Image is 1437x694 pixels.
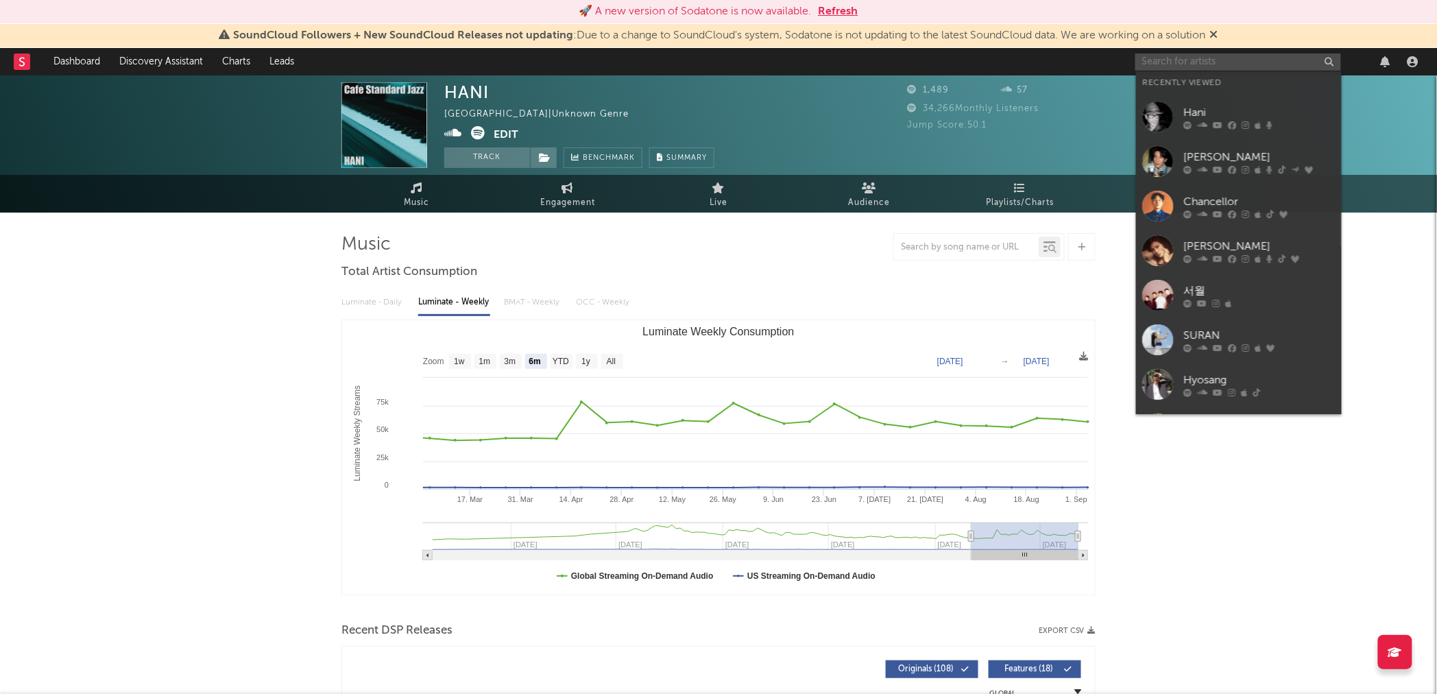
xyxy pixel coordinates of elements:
span: Recent DSP Releases [341,623,452,639]
text: → [1001,357,1009,366]
a: Charts [213,48,260,75]
a: 서월 [1136,273,1342,318]
text: 28. Apr [610,495,634,503]
text: YTD [553,357,569,367]
text: 0 [385,481,389,489]
div: Chancellor [1184,193,1335,210]
text: 1w [454,357,465,367]
text: 50k [376,425,389,433]
a: Discovery Assistant [110,48,213,75]
div: SURAN [1184,327,1335,344]
span: : Due to a change to SoundCloud's system, Sodatone is not updating to the latest SoundCloud data.... [234,30,1206,41]
text: US Streaming On-Demand Audio [747,571,876,581]
div: 🚀 A new version of Sodatone is now available. [579,3,812,20]
text: Luminate Weekly Streams [352,385,362,481]
div: Hani [1184,104,1335,121]
div: Recently Viewed [1143,75,1335,91]
a: Live [643,175,794,213]
a: [PERSON_NAME] [1136,139,1342,184]
text: 1y [581,357,590,367]
span: Features ( 18 ) [998,665,1061,673]
span: Benchmark [583,150,635,167]
span: Playlists/Charts [987,195,1054,211]
text: 17. Mar [457,495,483,503]
text: 4. Aug [965,495,987,503]
a: Playlists/Charts [945,175,1096,213]
button: Export CSV [1039,627,1096,635]
text: Luminate Weekly Consumption [642,326,794,337]
a: Music [341,175,492,213]
button: Refresh [819,3,858,20]
button: Features(18) [989,660,1081,678]
span: Engagement [540,195,595,211]
div: Luminate - Weekly [418,291,490,314]
a: Dashboard [44,48,110,75]
text: 26. May [710,495,737,503]
input: Search for artists [1135,53,1341,71]
text: 14. Apr [559,495,583,503]
a: SURAN [1136,318,1342,362]
div: Hyosang [1184,372,1335,388]
a: Benchmark [564,147,642,168]
span: 34,266 Monthly Listeners [907,104,1039,113]
span: Dismiss [1210,30,1218,41]
text: 75k [376,398,389,406]
text: All [607,357,616,367]
span: Music [404,195,430,211]
span: Audience [849,195,891,211]
button: Summary [649,147,714,168]
text: 25k [376,453,389,462]
a: Chancellor [1136,184,1342,228]
div: [PERSON_NAME] [1184,238,1335,254]
text: Zoom [423,357,444,367]
div: 서월 [1184,283,1335,299]
button: Edit [494,126,518,143]
text: 23. Jun [812,495,836,503]
span: Jump Score: 50.1 [907,121,987,130]
span: Total Artist Consumption [341,264,477,280]
button: Track [444,147,530,168]
span: 57 [1002,86,1028,95]
text: 6m [529,357,541,367]
span: 1,489 [907,86,949,95]
a: Hyosang [1136,362,1342,407]
text: 9. Jun [763,495,784,503]
text: 18. Aug [1014,495,1039,503]
text: 7. [DATE] [859,495,891,503]
div: [PERSON_NAME] [1184,149,1335,165]
text: 31. Mar [508,495,534,503]
button: Originals(108) [886,660,978,678]
text: 1m [479,357,491,367]
a: Engagement [492,175,643,213]
span: Summary [666,154,707,162]
span: Live [710,195,727,211]
text: [DATE] [937,357,963,366]
a: Leads [260,48,304,75]
text: [DATE] [1024,357,1050,366]
svg: Luminate Weekly Consumption [342,320,1095,595]
a: Hani [1136,95,1342,139]
a: 04FEETDEEP [1136,407,1342,451]
div: HANI [444,82,489,102]
text: 21. [DATE] [907,495,943,503]
text: 3m [505,357,516,367]
a: [PERSON_NAME] [1136,228,1342,273]
text: 1. Sep [1065,495,1087,503]
text: 12. May [659,495,686,503]
span: SoundCloud Followers + New SoundCloud Releases not updating [234,30,574,41]
span: Originals ( 108 ) [895,665,958,673]
text: Global Streaming On-Demand Audio [571,571,714,581]
div: [GEOGRAPHIC_DATA] | Unknown Genre [444,106,644,123]
a: Audience [794,175,945,213]
input: Search by song name or URL [894,242,1039,253]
